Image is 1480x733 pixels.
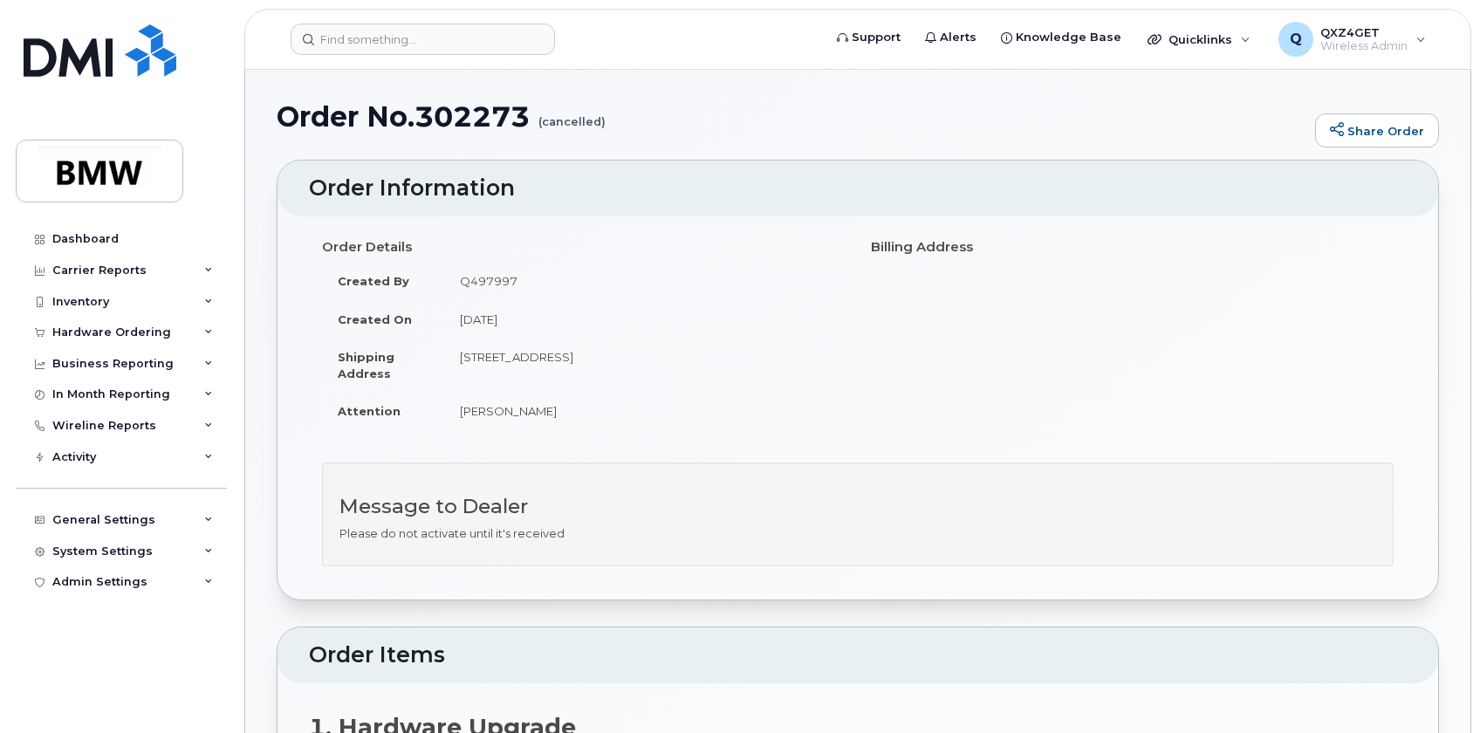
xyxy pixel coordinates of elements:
strong: Shipping Address [338,350,394,380]
td: Q497997 [444,262,845,300]
h4: Billing Address [871,240,1394,255]
td: [DATE] [444,300,845,339]
a: Share Order [1315,113,1439,148]
h2: Order Items [309,643,1407,668]
h1: Order No.302273 [277,101,1306,132]
p: Please do not activate until it's received [339,525,1376,542]
strong: Created By [338,274,409,288]
small: (cancelled) [538,101,606,128]
strong: Created On [338,312,412,326]
td: [STREET_ADDRESS] [444,338,845,392]
td: [PERSON_NAME] [444,392,845,430]
strong: Attention [338,404,401,418]
h4: Order Details [322,240,845,255]
h3: Message to Dealer [339,496,1376,517]
h2: Order Information [309,176,1407,201]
